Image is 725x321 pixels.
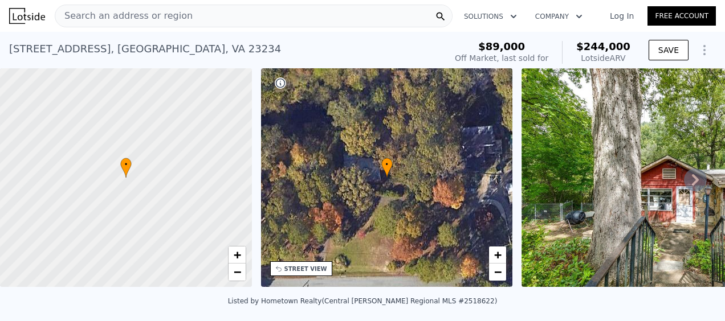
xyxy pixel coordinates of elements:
span: $89,000 [478,40,525,52]
div: Listed by Hometown Realty (Central [PERSON_NAME] Regional MLS #2518622) [228,297,498,305]
span: + [494,248,502,262]
span: − [494,265,502,279]
span: + [233,248,241,262]
span: $244,000 [576,40,630,52]
a: Zoom in [489,246,506,264]
div: Off Market, last sold for [455,52,548,64]
button: Show Options [693,39,716,61]
a: Zoom in [229,246,246,264]
div: [STREET_ADDRESS] , [GEOGRAPHIC_DATA] , VA 23234 [9,41,281,57]
span: • [120,159,132,170]
a: Zoom out [229,264,246,281]
a: Log In [596,10,647,22]
button: SAVE [649,40,689,60]
a: Free Account [647,6,716,26]
img: Lotside [9,8,45,24]
span: − [233,265,241,279]
button: Company [526,6,592,27]
div: • [120,158,132,178]
div: • [381,158,393,178]
span: • [381,159,393,170]
button: Solutions [455,6,526,27]
div: Lotside ARV [576,52,630,64]
div: STREET VIEW [284,265,327,273]
span: Search an address or region [55,9,193,23]
a: Zoom out [489,264,506,281]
